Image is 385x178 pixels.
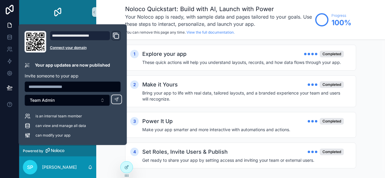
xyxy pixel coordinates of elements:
[331,13,351,18] span: Progress
[35,123,86,128] span: can view and manage all data
[19,145,96,156] a: Powered by
[35,62,110,68] p: Your app updates are now published
[125,13,312,28] h3: Your Noloco app is ready, with sample data and pages tailored to your goals. Use these steps to i...
[42,164,77,170] p: [PERSON_NAME]
[125,5,312,13] h1: Noloco Quickstart: Build with AI, Launch with Power
[53,7,63,17] img: App logo
[35,114,82,119] span: is an internal team member
[331,18,351,28] span: 100 %
[186,30,235,35] a: View the full documentation.
[19,24,96,59] div: scrollable content
[25,95,110,106] button: Select Button
[35,133,70,138] span: can modify your app
[27,164,33,171] span: SP
[125,30,186,35] span: You can remove this page any time.
[25,73,121,79] p: Invite someone to your app
[30,97,55,103] span: Team Admin
[50,45,121,50] a: Connect your domain
[50,31,121,53] div: Domain and Custom Link
[23,149,43,153] span: Powered by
